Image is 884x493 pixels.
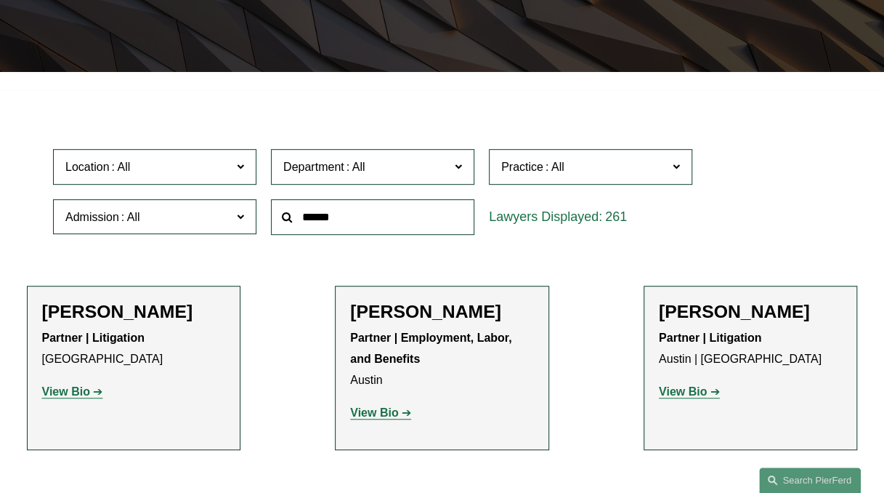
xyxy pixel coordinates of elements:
span: Admission [65,211,119,223]
p: [GEOGRAPHIC_DATA] [42,328,226,370]
strong: Partner | Employment, Labor, and Benefits [350,332,515,365]
span: Location [65,161,110,173]
p: Austin [350,328,534,390]
strong: Partner | Litigation [42,332,145,344]
strong: View Bio [659,385,707,398]
span: Department [283,161,344,173]
strong: View Bio [350,406,398,419]
p: Austin | [GEOGRAPHIC_DATA] [659,328,843,370]
a: View Bio [659,385,720,398]
h2: [PERSON_NAME] [659,301,843,323]
a: Search this site [759,468,861,493]
a: View Bio [42,385,103,398]
span: Practice [501,161,543,173]
h2: [PERSON_NAME] [42,301,226,323]
a: View Bio [350,406,411,419]
strong: View Bio [42,385,90,398]
span: 261 [605,209,627,224]
h2: [PERSON_NAME] [350,301,534,323]
strong: Partner | Litigation [659,332,761,344]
